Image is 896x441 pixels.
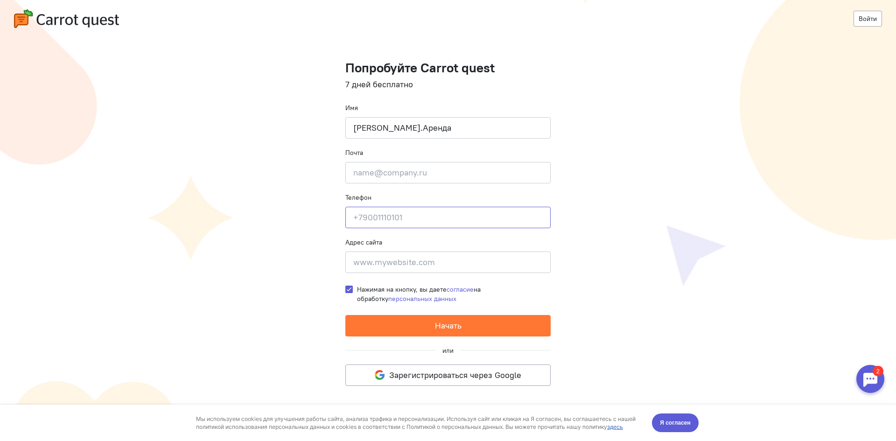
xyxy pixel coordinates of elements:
[345,315,551,336] button: Начать
[345,162,551,183] input: name@company.ru
[652,9,699,28] button: Я согласен
[345,61,551,75] h1: Попробуйте Carrot quest
[345,193,371,202] label: Телефон
[14,9,119,28] img: carrot-quest-logo.svg
[345,80,551,89] h4: 7 дней бесплатно
[854,11,882,27] a: Войти
[196,10,641,26] div: Мы используем cookies для улучшения работы сайта, анализа трафика и персонализации. Используя сай...
[345,148,363,157] label: Почта
[435,320,462,331] span: Начать
[345,364,551,386] button: Зарегистрироваться через Google
[375,370,385,380] img: google-logo.svg
[607,19,623,26] a: здесь
[345,238,382,247] label: Адрес сайта
[442,346,454,355] div: или
[345,117,551,139] input: Ваше имя
[660,14,691,23] span: Я согласен
[447,285,474,294] a: согласие
[357,285,481,303] span: Нажимая на кнопку, вы даете на обработку
[389,370,521,381] span: Зарегистрироваться через Google
[345,252,551,273] input: www.mywebsite.com
[345,103,358,112] label: Имя
[21,6,32,16] div: 2
[388,294,456,303] a: персональных данных
[345,207,551,228] input: +79001110101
